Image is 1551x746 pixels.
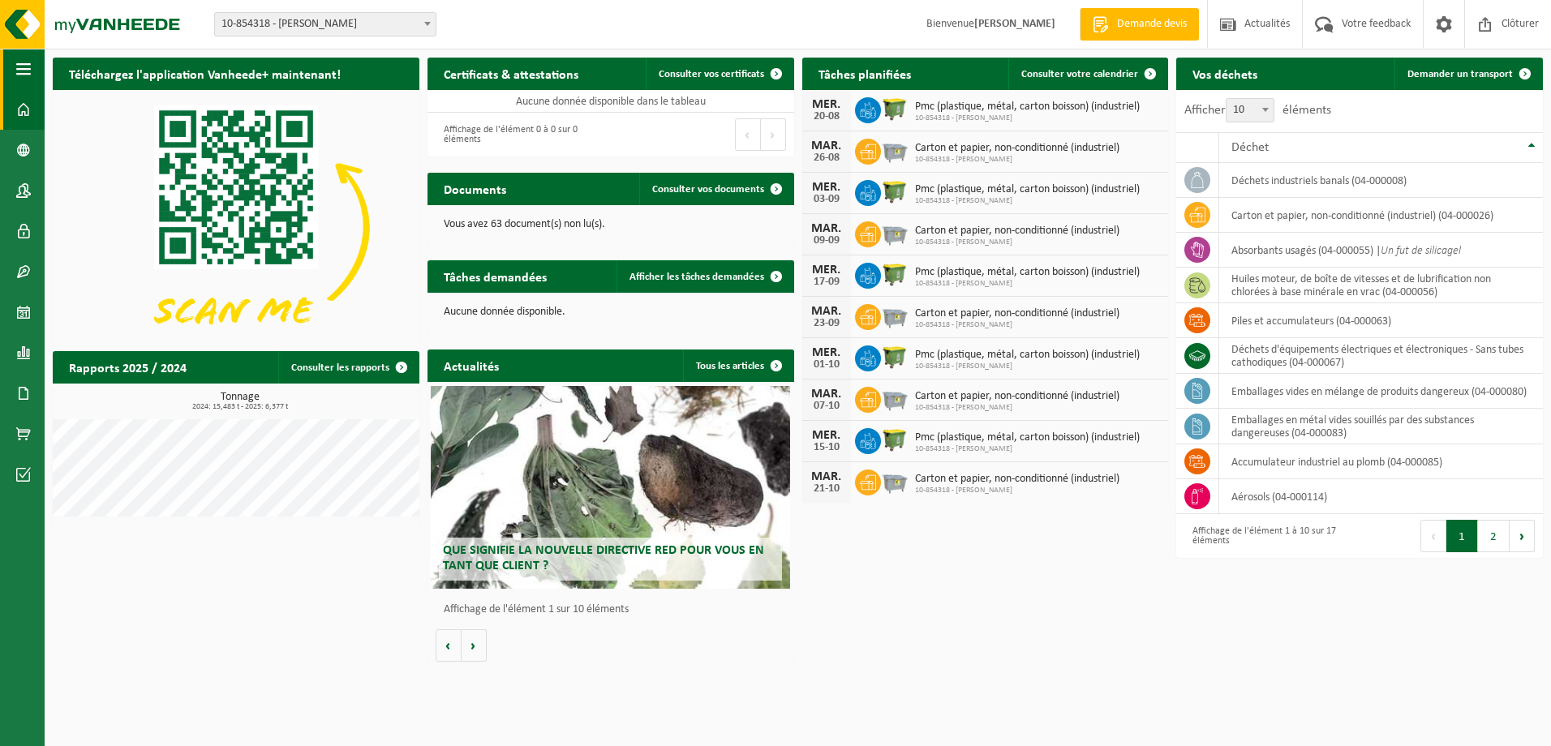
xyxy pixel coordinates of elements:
[810,470,843,483] div: MAR.
[881,136,909,164] img: WB-2500-GAL-GY-01
[1446,520,1478,552] button: 1
[881,178,909,205] img: WB-1100-HPE-GN-50
[444,307,778,318] p: Aucune donnée disponible.
[915,238,1119,247] span: 10-854318 - [PERSON_NAME]
[810,346,843,359] div: MER.
[915,196,1140,206] span: 10-854318 - [PERSON_NAME]
[1219,303,1543,338] td: Piles et accumulateurs (04-000063)
[427,58,595,89] h2: Certificats & attestations
[444,219,778,230] p: Vous avez 63 document(s) non lu(s).
[810,152,843,164] div: 26-08
[53,90,419,365] img: Download de VHEPlus App
[881,302,909,329] img: WB-2500-GAL-GY-01
[810,359,843,371] div: 01-10
[1420,520,1446,552] button: Previous
[1227,99,1274,122] span: 10
[1219,163,1543,198] td: déchets industriels banals (04-000008)
[61,392,419,411] h3: Tonnage
[1219,444,1543,479] td: accumulateur industriel au plomb (04-000085)
[810,401,843,412] div: 07-10
[427,349,515,381] h2: Actualités
[810,111,843,122] div: 20-08
[761,118,786,151] button: Next
[278,351,418,384] a: Consulter les rapports
[915,279,1140,289] span: 10-854318 - [PERSON_NAME]
[881,384,909,412] img: WB-2500-GAL-GY-01
[659,69,764,79] span: Consulter vos certificats
[639,173,793,205] a: Consulter vos documents
[1219,268,1543,303] td: huiles moteur, de boîte de vitesses et de lubrification non chlorées à base minérale en vrac (04-...
[881,426,909,453] img: WB-1100-HPE-GN-50
[735,118,761,151] button: Previous
[443,544,764,572] span: Que signifie la nouvelle directive RED pour vous en tant que client ?
[810,483,843,495] div: 21-10
[810,181,843,194] div: MER.
[802,58,927,89] h2: Tâches planifiées
[915,155,1119,165] span: 10-854318 - [PERSON_NAME]
[53,351,203,383] h2: Rapports 2025 / 2024
[915,266,1140,279] span: Pmc (plastique, métal, carton boisson) (industriel)
[53,58,357,89] h2: Téléchargez l'application Vanheede+ maintenant!
[61,403,419,411] span: 2024: 15,483 t - 2025: 6,377 t
[810,139,843,152] div: MAR.
[427,90,794,113] td: Aucune donnée disponible dans le tableau
[1510,520,1535,552] button: Next
[915,390,1119,403] span: Carton et papier, non-conditionné (industriel)
[915,114,1140,123] span: 10-854318 - [PERSON_NAME]
[214,12,436,36] span: 10-854318 - ELIA BRESSOUX - BRESSOUX
[974,18,1055,30] strong: [PERSON_NAME]
[915,142,1119,155] span: Carton et papier, non-conditionné (industriel)
[646,58,793,90] a: Consulter vos certificats
[1219,409,1543,444] td: emballages en métal vides souillés par des substances dangereuses (04-000083)
[1113,16,1191,32] span: Demande devis
[915,473,1119,486] span: Carton et papier, non-conditionné (industriel)
[810,442,843,453] div: 15-10
[427,260,563,292] h2: Tâches demandées
[652,184,764,195] span: Consulter vos documents
[1176,58,1274,89] h2: Vos déchets
[881,95,909,122] img: WB-1100-HPE-GN-50
[1184,518,1351,554] div: Affichage de l'élément 1 à 10 sur 17 éléments
[1219,479,1543,514] td: aérosols (04-000114)
[1008,58,1166,90] a: Consulter votre calendrier
[431,386,790,589] a: Que signifie la nouvelle directive RED pour vous en tant que client ?
[1394,58,1541,90] a: Demander un transport
[1381,245,1461,257] i: Un fut de silicagel
[683,349,793,382] a: Tous les articles
[1231,141,1269,154] span: Déchet
[810,194,843,205] div: 03-09
[215,13,436,36] span: 10-854318 - ELIA BRESSOUX - BRESSOUX
[1219,198,1543,233] td: carton et papier, non-conditionné (industriel) (04-000026)
[915,362,1140,371] span: 10-854318 - [PERSON_NAME]
[810,305,843,318] div: MAR.
[915,307,1119,320] span: Carton et papier, non-conditionné (industriel)
[436,117,603,152] div: Affichage de l'élément 0 à 0 sur 0 éléments
[1080,8,1199,41] a: Demande devis
[810,264,843,277] div: MER.
[881,343,909,371] img: WB-1100-HPE-GN-50
[436,629,462,662] button: Vorige
[462,629,487,662] button: Volgende
[629,272,764,282] span: Afficher les tâches demandées
[881,467,909,495] img: WB-2500-GAL-GY-01
[810,222,843,235] div: MAR.
[915,320,1119,330] span: 10-854318 - [PERSON_NAME]
[1021,69,1138,79] span: Consulter votre calendrier
[1407,69,1513,79] span: Demander un transport
[1184,104,1331,117] label: Afficher éléments
[810,429,843,442] div: MER.
[915,183,1140,196] span: Pmc (plastique, métal, carton boisson) (industriel)
[810,318,843,329] div: 23-09
[881,219,909,247] img: WB-2500-GAL-GY-01
[810,277,843,288] div: 17-09
[915,225,1119,238] span: Carton et papier, non-conditionné (industriel)
[810,388,843,401] div: MAR.
[915,349,1140,362] span: Pmc (plastique, métal, carton boisson) (industriel)
[444,604,786,615] p: Affichage de l'élément 1 sur 10 éléments
[810,98,843,111] div: MER.
[1219,233,1543,268] td: absorbants usagés (04-000055) |
[915,486,1119,495] span: 10-854318 - [PERSON_NAME]
[915,403,1119,413] span: 10-854318 - [PERSON_NAME]
[881,260,909,288] img: WB-1100-HPE-GN-50
[427,173,522,204] h2: Documents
